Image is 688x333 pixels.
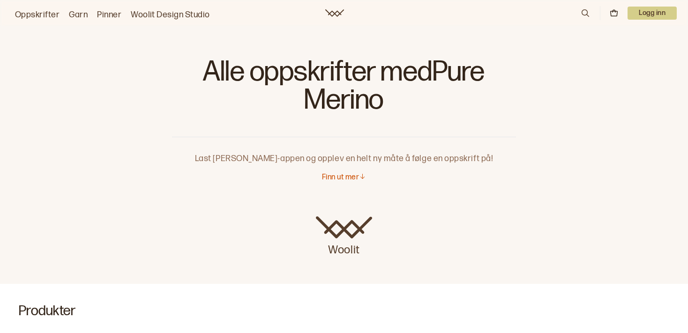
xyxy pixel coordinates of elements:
[131,8,210,22] a: Woolit Design Studio
[316,216,372,239] img: Woolit
[628,7,677,20] p: Logg inn
[172,56,516,122] h1: Alle oppskrifter med Pure Merino
[316,239,372,258] p: Woolit
[69,8,88,22] a: Garn
[97,8,121,22] a: Pinner
[322,173,359,183] p: Finn ut mer
[172,137,516,165] p: Last [PERSON_NAME]-appen og opplev en helt ny måte å følge en oppskrift på!
[322,173,366,183] button: Finn ut mer
[316,216,372,258] a: Woolit
[325,9,344,17] a: Woolit
[15,8,60,22] a: Oppskrifter
[628,7,677,20] button: User dropdown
